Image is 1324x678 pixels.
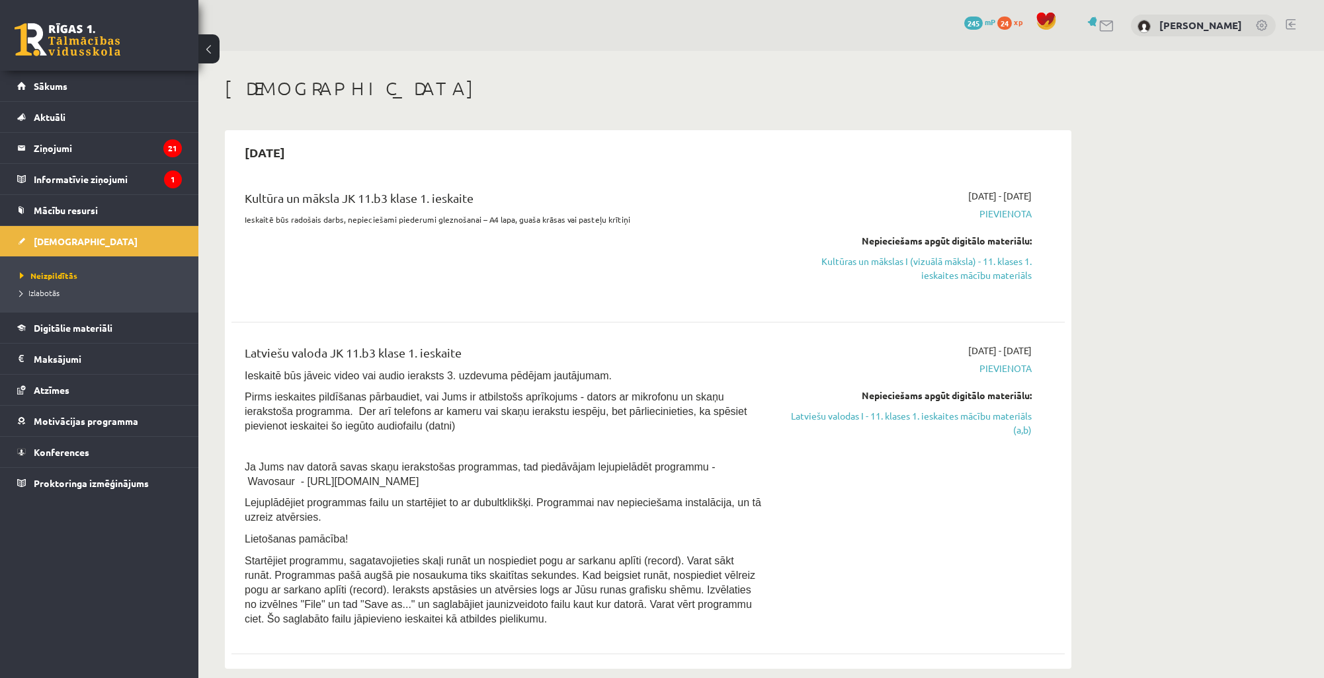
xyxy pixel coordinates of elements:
[17,344,182,374] a: Maksājumi
[17,102,182,132] a: Aktuāli
[782,254,1032,282] a: Kultūras un mākslas I (vizuālā māksla) - 11. klases 1. ieskaites mācību materiāls
[34,111,65,123] span: Aktuāli
[245,370,612,381] span: Ieskaitē būs jāveic video vai audio ieraksts 3. uzdevuma pēdējam jautājumam.
[17,468,182,498] a: Proktoringa izmēģinājums
[164,170,182,188] i: 1
[782,389,1032,402] div: Nepieciešams apgūt digitālo materiālu:
[34,477,149,489] span: Proktoringa izmēģinājums
[34,204,98,216] span: Mācību resursi
[225,77,1071,100] h1: [DEMOGRAPHIC_DATA]
[34,133,182,163] legend: Ziņojumi
[782,207,1032,221] span: Pievienota
[20,270,185,282] a: Neizpildītās
[20,287,60,298] span: Izlabotās
[1159,19,1242,32] a: [PERSON_NAME]
[245,497,761,523] span: Lejuplādējiet programmas failu un startējiet to ar dubultklikšķi. Programmai nav nepieciešama ins...
[15,23,120,56] a: Rīgas 1. Tālmācības vidusskola
[245,391,747,432] span: Pirms ieskaites pildīšanas pārbaudiet, vai Jums ir atbilstošs aprīkojums - dators ar mikrofonu un...
[964,17,995,27] a: 245 mP
[20,270,77,281] span: Neizpildītās
[997,17,1012,30] span: 24
[245,461,715,487] span: Ja Jums nav datorā savas skaņu ierakstošas programmas, tad piedāvājam lejupielādēt programmu - Wa...
[17,133,182,163] a: Ziņojumi21
[782,361,1032,375] span: Pievienota
[34,344,182,374] legend: Maksājumi
[163,139,182,157] i: 21
[34,415,138,427] span: Motivācijas programma
[34,164,182,194] legend: Informatīvie ziņojumi
[17,437,182,467] a: Konferences
[34,322,112,334] span: Digitālie materiāli
[17,375,182,405] a: Atzīmes
[997,17,1029,27] a: 24 xp
[245,189,763,213] div: Kultūra un māksla JK 11.b3 klase 1. ieskaite
[17,406,182,436] a: Motivācijas programma
[34,384,69,396] span: Atzīmes
[968,344,1032,358] span: [DATE] - [DATE]
[17,313,182,343] a: Digitālie materiāli
[20,287,185,299] a: Izlabotās
[968,189,1032,203] span: [DATE] - [DATE]
[782,409,1032,437] a: Latviešu valodas I - 11. klases 1. ieskaites mācību materiāls (a,b)
[245,533,349,545] span: Lietošanas pamācība!
[1014,17,1022,27] span: xp
[34,80,67,92] span: Sākums
[985,17,995,27] span: mP
[245,555,755,624] span: Startējiet programmu, sagatavojieties skaļi runāt un nospiediet pogu ar sarkanu aplīti (record). ...
[34,446,89,458] span: Konferences
[782,234,1032,248] div: Nepieciešams apgūt digitālo materiālu:
[17,164,182,194] a: Informatīvie ziņojumi1
[964,17,983,30] span: 245
[34,235,138,247] span: [DEMOGRAPHIC_DATA]
[17,71,182,101] a: Sākums
[1138,20,1151,33] img: Andris Simanovičs
[245,213,763,225] p: Ieskaitē būs radošais darbs, nepieciešami piederumi gleznošanai – A4 lapa, guaša krāsas vai paste...
[245,344,763,368] div: Latviešu valoda JK 11.b3 klase 1. ieskaite
[231,137,298,168] h2: [DATE]
[17,226,182,256] a: [DEMOGRAPHIC_DATA]
[17,195,182,225] a: Mācību resursi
